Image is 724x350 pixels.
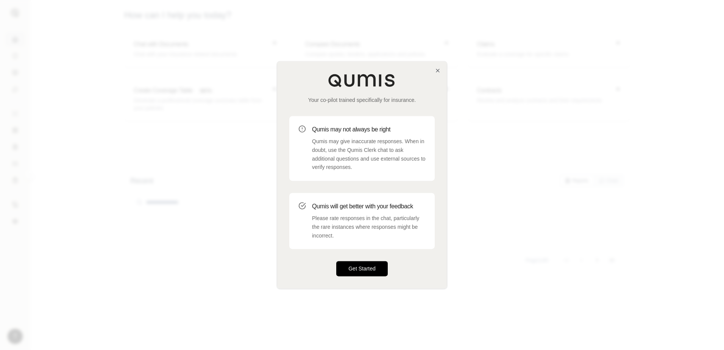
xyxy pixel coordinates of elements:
[312,125,426,134] h3: Qumis may not always be right
[312,214,426,240] p: Please rate responses in the chat, particularly the rare instances where responses might be incor...
[312,202,426,211] h3: Qumis will get better with your feedback
[336,261,388,277] button: Get Started
[312,137,426,172] p: Qumis may give inaccurate responses. When in doubt, use the Qumis Clerk chat to ask additional qu...
[328,73,396,87] img: Qumis Logo
[289,96,435,104] p: Your co-pilot trained specifically for insurance.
